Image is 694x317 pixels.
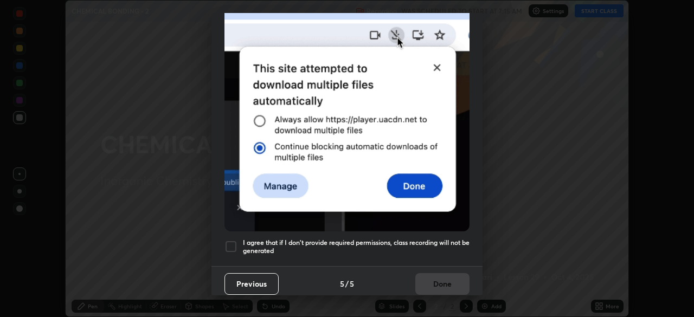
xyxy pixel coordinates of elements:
h4: / [345,278,349,289]
h4: 5 [340,278,344,289]
h4: 5 [350,278,354,289]
h5: I agree that if I don't provide required permissions, class recording will not be generated [243,238,470,255]
button: Previous [224,273,279,295]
